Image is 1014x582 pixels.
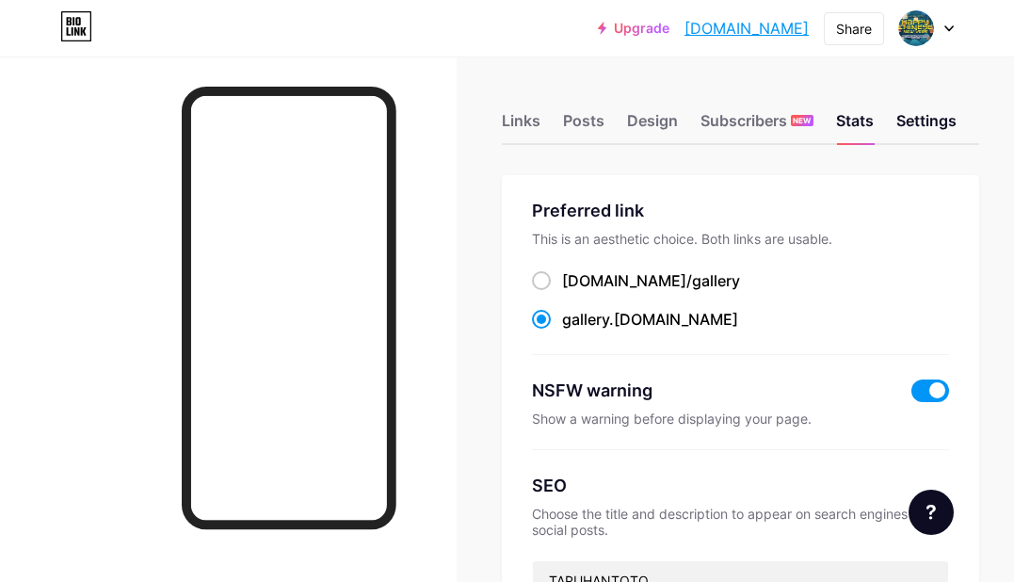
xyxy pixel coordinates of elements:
[684,17,809,40] a: [DOMAIN_NAME]
[563,109,604,143] div: Posts
[562,269,740,292] div: [DOMAIN_NAME]/
[836,19,872,39] div: Share
[896,109,957,143] div: Settings
[627,109,678,143] div: Design
[700,109,813,143] div: Subscribers
[898,10,934,46] img: Kartika Oktavia
[532,378,889,403] div: NSFW warning
[692,271,740,290] span: gallery
[502,109,540,143] div: Links
[532,411,949,427] div: Show a warning before displaying your page.
[532,473,949,498] div: SEO
[532,231,949,247] div: This is an aesthetic choice. Both links are usable.
[532,198,949,223] div: Preferred link
[598,21,669,36] a: Upgrade
[836,109,874,143] div: Stats
[562,310,609,329] span: gallery
[562,308,738,331] div: .[DOMAIN_NAME]
[793,115,811,126] span: NEW
[532,506,949,538] div: Choose the title and description to appear on search engines and social posts.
